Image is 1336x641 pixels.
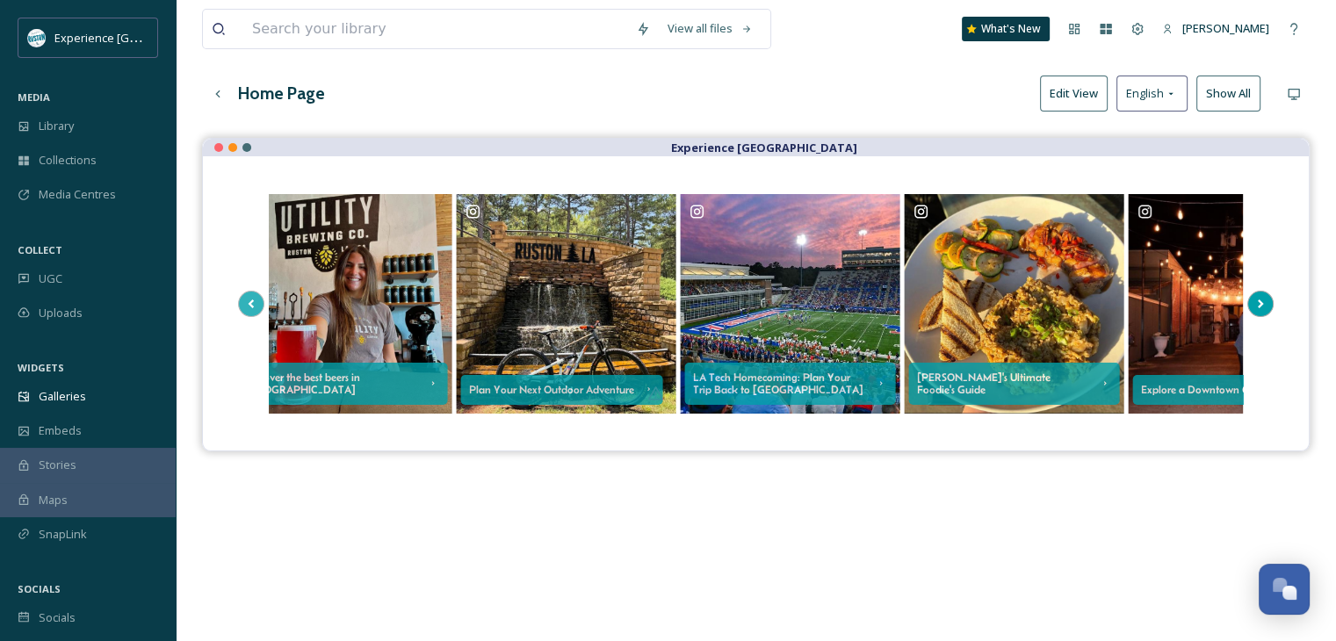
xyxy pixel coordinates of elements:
span: English [1126,85,1164,102]
a: View all files [659,11,762,46]
button: Show All [1196,76,1260,112]
button: Open Chat [1259,564,1310,615]
div: LA Tech Homecoming: Plan Your Trip Back to [GEOGRAPHIC_DATA] [693,371,866,396]
button: Scroll Right [1247,291,1274,317]
span: MEDIA [18,90,50,104]
div: Discover the best beers in [GEOGRAPHIC_DATA] [245,371,418,396]
span: Embeds [39,422,82,439]
img: 24IZHUKKFBA4HCESFN4PRDEIEY.avif [28,29,46,47]
span: WIDGETS [18,361,64,374]
input: Search your library [243,10,627,48]
a: Opens media popup. Media description: rustoncvb-5242239.jpg. [902,191,1126,415]
a: Opens media popup. Media description: rustoncvb-5552128.jpg. [678,191,902,415]
span: Uploads [39,305,83,321]
span: Socials [39,609,76,626]
a: [PERSON_NAME] [1153,11,1278,46]
span: UGC [39,270,62,287]
span: SOCIALS [18,582,61,595]
strong: Experience [GEOGRAPHIC_DATA] [671,140,857,155]
span: Maps [39,492,68,508]
div: Explore a Downtown Getaway [1141,384,1284,396]
a: Opens media popup. Media description: utilitybrewing-5240680.jpg. [230,191,454,415]
div: [PERSON_NAME]'s Ultimate Foodie's Guide [917,371,1090,396]
span: [PERSON_NAME] [1182,20,1269,36]
button: Edit View [1040,76,1108,112]
a: What's New [962,17,1050,41]
span: Experience [GEOGRAPHIC_DATA] [54,29,228,46]
span: Galleries [39,388,86,405]
span: Collections [39,152,97,169]
h3: Home Page [238,81,325,106]
div: Plan Your Next Outdoor Adventure [469,384,634,396]
a: Opens media popup. Media description: bayou_kyle-5115255.jpg. [454,191,678,415]
span: Media Centres [39,186,116,203]
button: Scroll Left [238,291,264,317]
span: Stories [39,457,76,473]
span: COLLECT [18,243,62,256]
span: Library [39,118,74,134]
span: SnapLink [39,526,87,543]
